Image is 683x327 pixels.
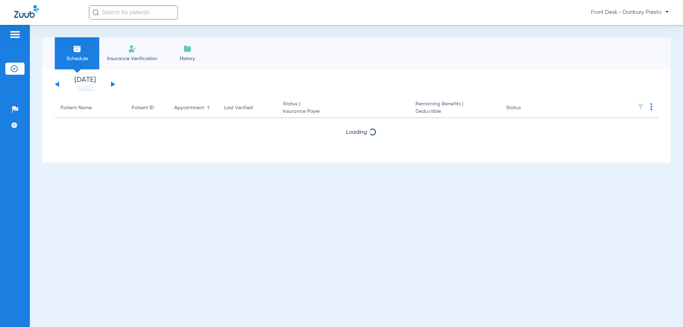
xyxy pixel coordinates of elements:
[60,104,120,112] div: Patient Name
[174,104,213,112] div: Appointment
[174,104,204,112] div: Appointment
[501,98,549,118] th: Status
[60,55,94,62] span: Schedule
[89,5,178,20] input: Search for patients
[277,98,410,118] th: Status |
[224,104,253,112] div: Last Verified
[283,108,404,115] span: Insurance Payer
[132,104,154,112] div: Patient ID
[132,104,163,112] div: Patient ID
[410,98,500,118] th: Remaining Benefits |
[224,104,271,112] div: Last Verified
[14,5,39,18] img: Zuub Logo
[105,55,160,62] span: Insurance Verification
[591,9,669,16] span: Front Desk - Danbury Presto
[346,130,367,135] span: Loading
[64,85,106,92] a: [DATE]
[650,103,652,110] img: group-dot-blue.svg
[60,104,92,112] div: Patient Name
[170,55,204,62] span: History
[92,9,99,16] img: Search Icon
[128,44,137,53] img: Manual Insurance Verification
[9,30,21,39] img: hamburger-icon
[415,108,494,115] span: Deductible
[637,103,644,110] img: filter.svg
[64,77,106,92] li: [DATE]
[73,44,81,53] img: Schedule
[183,44,192,53] img: History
